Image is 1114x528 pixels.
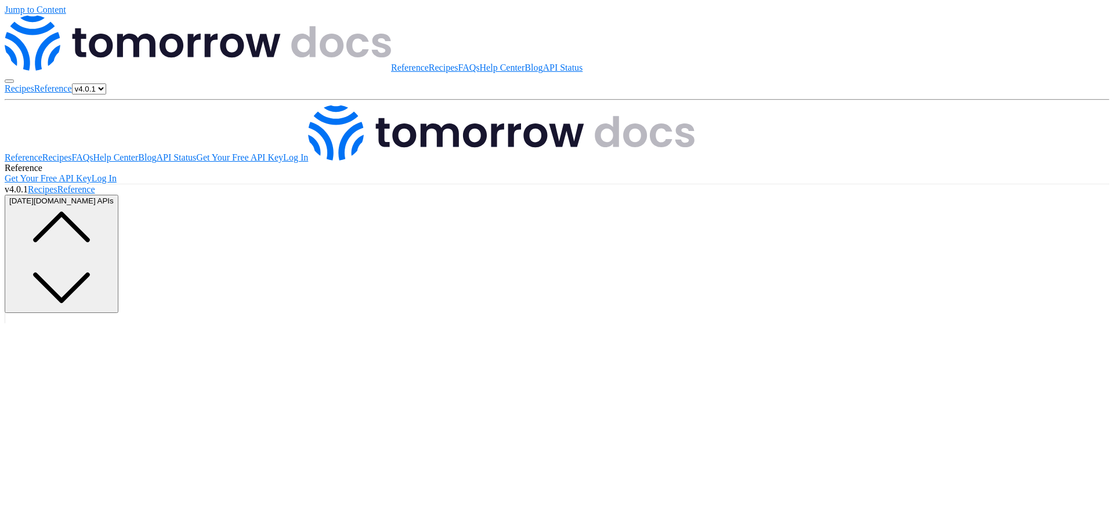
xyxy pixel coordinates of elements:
a: Recipes [28,184,57,194]
a: Help Center [480,63,525,72]
a: Reference [34,83,72,93]
nav: Primary navigation [5,184,1109,195]
a: Reference [57,184,95,194]
a: Log In [92,173,117,183]
a: Blog [525,63,542,72]
img: Tomorrow.io Weather API Docs [308,105,695,161]
a: Recipes [429,63,458,72]
a: Recipes [42,152,72,162]
a: Reference [5,152,42,162]
span: v4.0.1 [5,184,28,194]
a: FAQs [458,63,480,72]
button: [DATE][DOMAIN_NAME] APIs [5,195,118,313]
button: Toggle navigation menu [5,79,14,83]
span: [DATE][DOMAIN_NAME] APIs [9,196,114,205]
a: API Status [156,152,196,162]
a: Help Center [93,152,139,162]
a: Log In [283,152,308,162]
a: FAQs [72,152,93,162]
a: Jump to Content [5,5,66,14]
div: Reference [5,163,1109,173]
img: Tomorrow.io Weather API Docs [5,15,391,71]
a: Reference [391,63,429,72]
a: Get Your Free API Key [5,173,92,183]
a: Recipes [5,83,34,93]
a: Blog [138,152,156,162]
a: Get Your Free API Key [196,152,283,162]
a: API Status [542,63,583,72]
